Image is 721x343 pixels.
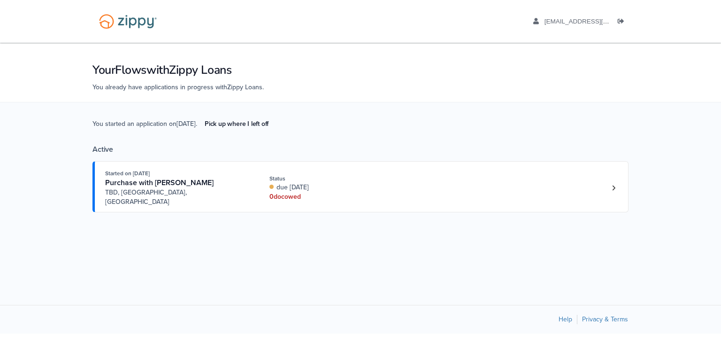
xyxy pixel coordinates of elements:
a: Help [559,315,572,323]
a: edit profile [533,18,652,27]
div: Active [92,145,629,154]
h1: Your Flows with Zippy Loans [92,62,629,78]
div: Status [269,174,395,183]
span: You already have applications in progress with Zippy Loans . [92,83,264,91]
span: You started an application on [DATE] . [92,119,276,145]
span: TBD, [GEOGRAPHIC_DATA], [GEOGRAPHIC_DATA] [105,188,248,207]
a: Open loan 4240242 [92,161,629,212]
span: becreekmore@gmail.com [545,18,652,25]
span: Started on [DATE] [105,170,150,177]
a: Pick up where I left off [197,116,276,132]
a: Log out [618,18,628,27]
span: Purchase with [PERSON_NAME] [105,178,214,187]
a: Privacy & Terms [582,315,628,323]
a: Loan number 4240242 [606,181,621,195]
div: due [DATE] [269,183,395,192]
div: 0 doc owed [269,192,395,202]
img: Logo [93,9,163,33]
